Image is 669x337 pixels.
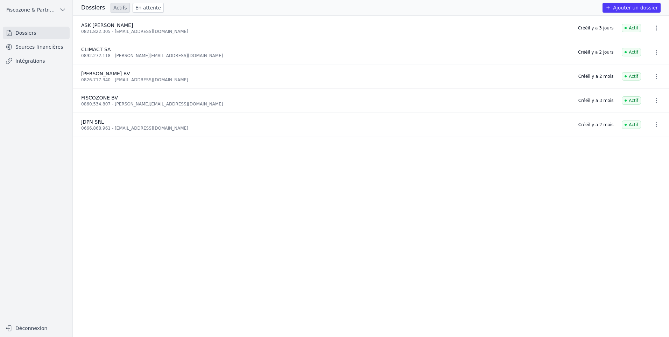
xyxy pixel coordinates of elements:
[578,74,613,79] div: Créé il y a 2 mois
[81,119,104,125] span: JDPN SRL
[81,29,570,34] div: 0821.822.305 - [EMAIL_ADDRESS][DOMAIN_NAME]
[81,47,111,52] span: CLIMACT SA
[133,3,164,13] a: En attente
[578,122,613,128] div: Créé il y a 2 mois
[622,72,641,81] span: Actif
[622,96,641,105] span: Actif
[6,6,56,13] span: Fiscozone & Partners BV
[578,98,613,103] div: Créé il y a 3 mois
[3,55,70,67] a: Intégrations
[578,49,613,55] div: Créé il y a 2 jours
[81,53,570,59] div: 0892.272.118 - [PERSON_NAME][EMAIL_ADDRESS][DOMAIN_NAME]
[81,77,570,83] div: 0826.717.340 - [EMAIL_ADDRESS][DOMAIN_NAME]
[81,22,133,28] span: ASK [PERSON_NAME]
[81,95,118,101] span: FISCOZONE BV
[622,48,641,56] span: Actif
[622,121,641,129] span: Actif
[622,24,641,32] span: Actif
[3,27,70,39] a: Dossiers
[81,4,105,12] h3: Dossiers
[111,3,130,13] a: Actifs
[81,71,130,76] span: [PERSON_NAME] BV
[81,101,570,107] div: 0860.534.807 - [PERSON_NAME][EMAIL_ADDRESS][DOMAIN_NAME]
[3,4,70,15] button: Fiscozone & Partners BV
[578,25,613,31] div: Créé il y a 3 jours
[3,323,70,334] button: Déconnexion
[3,41,70,53] a: Sources financières
[603,3,661,13] button: Ajouter un dossier
[81,125,570,131] div: 0666.868.961 - [EMAIL_ADDRESS][DOMAIN_NAME]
